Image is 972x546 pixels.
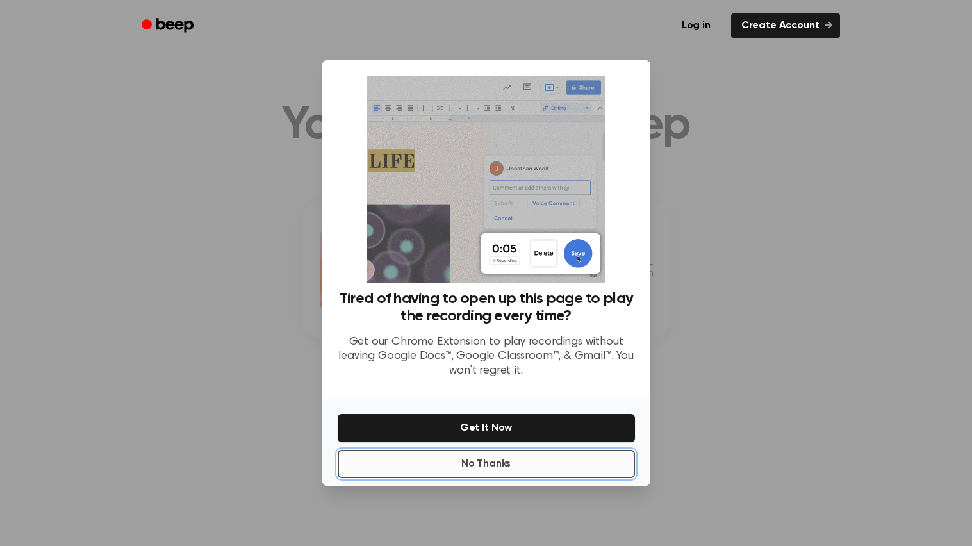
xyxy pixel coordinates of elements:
[338,290,635,325] h3: Tired of having to open up this page to play the recording every time?
[338,414,635,442] button: Get It Now
[338,335,635,379] p: Get our Chrome Extension to play recordings without leaving Google Docs™, Google Classroom™, & Gm...
[367,76,605,283] img: Beep extension in action
[731,13,840,38] a: Create Account
[133,13,205,38] a: Beep
[669,11,723,40] a: Log in
[338,450,635,478] button: No Thanks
